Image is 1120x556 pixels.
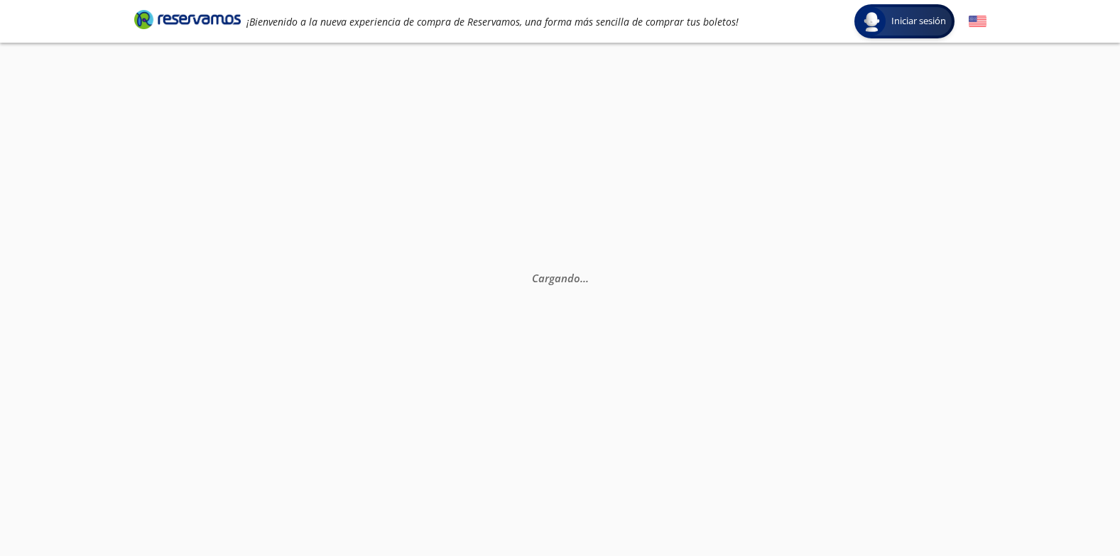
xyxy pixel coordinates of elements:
span: Iniciar sesión [886,14,952,28]
span: . [586,271,589,285]
span: . [583,271,586,285]
em: ¡Bienvenido a la nueva experiencia de compra de Reservamos, una forma más sencilla de comprar tus... [246,15,739,28]
i: Brand Logo [134,9,241,30]
a: Brand Logo [134,9,241,34]
em: Cargando [532,271,589,285]
span: . [580,271,583,285]
button: English [969,13,986,31]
